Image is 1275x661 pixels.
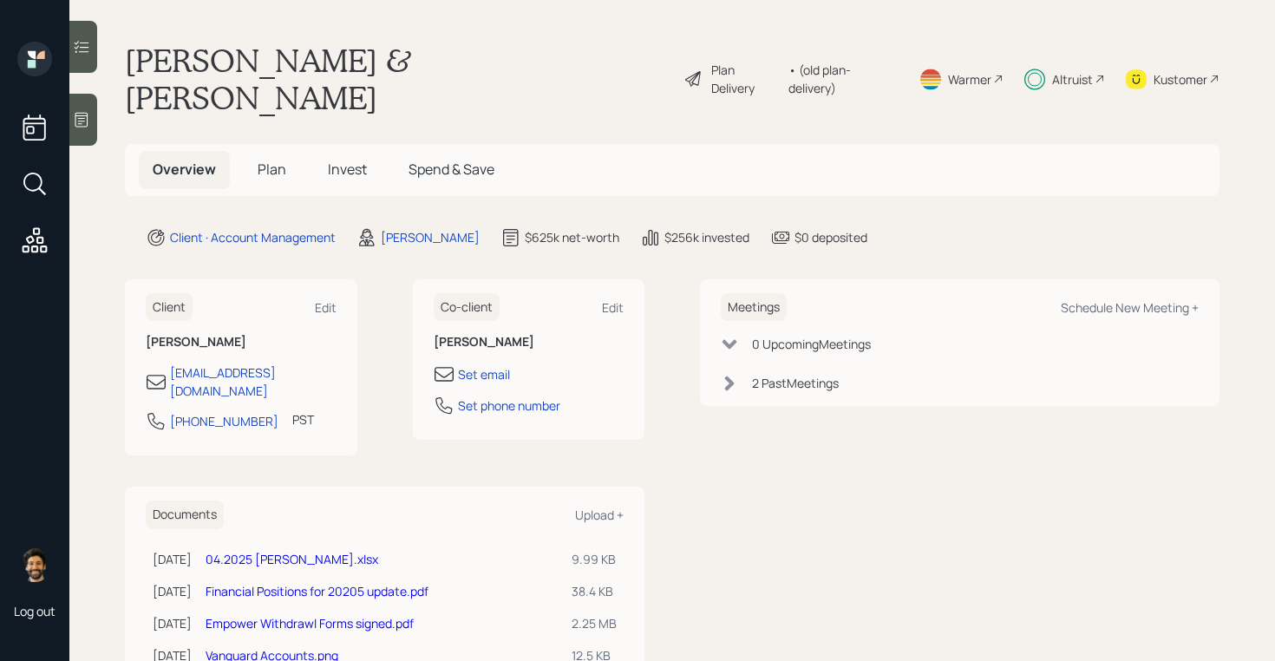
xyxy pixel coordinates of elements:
[525,228,619,246] div: $625k net-worth
[788,61,898,97] div: • (old plan-delivery)
[752,374,839,392] div: 2 Past Meeting s
[153,160,216,179] span: Overview
[146,335,337,350] h6: [PERSON_NAME]
[572,614,617,632] div: 2.25 MB
[572,582,617,600] div: 38.4 KB
[153,614,192,632] div: [DATE]
[146,501,224,529] h6: Documents
[434,293,500,322] h6: Co-client
[602,299,624,316] div: Edit
[315,299,337,316] div: Edit
[17,547,52,582] img: eric-schwartz-headshot.png
[146,293,193,322] h6: Client
[206,551,378,567] a: 04.2025 [PERSON_NAME].xlsx
[328,160,367,179] span: Invest
[206,583,428,599] a: Financial Positions for 20205 update.pdf
[258,160,286,179] span: Plan
[14,603,56,619] div: Log out
[170,412,278,430] div: [PHONE_NUMBER]
[125,42,670,116] h1: [PERSON_NAME] & [PERSON_NAME]
[381,228,480,246] div: [PERSON_NAME]
[794,228,867,246] div: $0 deposited
[458,365,510,383] div: Set email
[409,160,494,179] span: Spend & Save
[458,396,560,415] div: Set phone number
[1052,70,1093,88] div: Altruist
[572,550,617,568] div: 9.99 KB
[170,363,337,400] div: [EMAIL_ADDRESS][DOMAIN_NAME]
[170,228,336,246] div: Client · Account Management
[575,507,624,523] div: Upload +
[711,61,780,97] div: Plan Delivery
[664,228,749,246] div: $256k invested
[153,582,192,600] div: [DATE]
[948,70,991,88] div: Warmer
[206,615,414,632] a: Empower Withdrawl Forms signed.pdf
[434,335,624,350] h6: [PERSON_NAME]
[721,293,787,322] h6: Meetings
[292,410,314,429] div: PST
[1154,70,1207,88] div: Kustomer
[752,335,871,353] div: 0 Upcoming Meeting s
[1061,299,1199,316] div: Schedule New Meeting +
[153,550,192,568] div: [DATE]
